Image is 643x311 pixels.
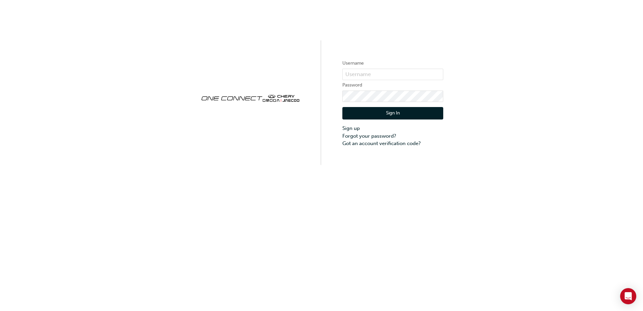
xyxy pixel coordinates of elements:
input: Username [342,69,443,80]
div: Open Intercom Messenger [620,288,636,304]
a: Got an account verification code? [342,140,443,147]
a: Forgot your password? [342,132,443,140]
button: Sign In [342,107,443,120]
img: oneconnect [200,89,301,106]
a: Sign up [342,125,443,132]
label: Username [342,59,443,67]
label: Password [342,81,443,89]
